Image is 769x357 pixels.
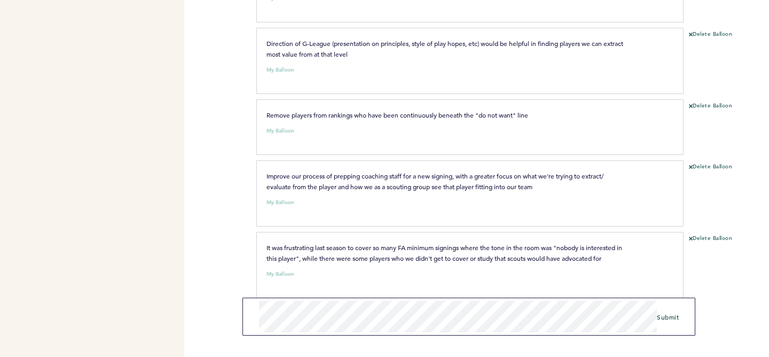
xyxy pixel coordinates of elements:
span: Improve our process of prepping coaching staff for a new signing, with a greater focus on what we... [266,172,606,191]
button: Delete Balloon [689,102,732,111]
span: Remove players from rankings who have been continuously beneath the "do not want" line [266,111,528,119]
button: Delete Balloon [689,163,732,172]
small: My Balloon [266,67,294,73]
button: Submit [657,312,679,322]
small: My Balloon [266,271,294,277]
button: Delete Balloon [689,235,732,243]
span: Submit [657,313,679,321]
small: My Balloon [266,200,294,205]
span: Direction of G-League (presentation on principles, style of play hopes, etc) would be helpful in ... [266,39,625,58]
button: Delete Balloon [689,30,732,39]
small: My Balloon [266,128,294,134]
span: It was frustrating last season to cover so many FA minimum signings where the tone in the room wa... [266,243,624,262]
